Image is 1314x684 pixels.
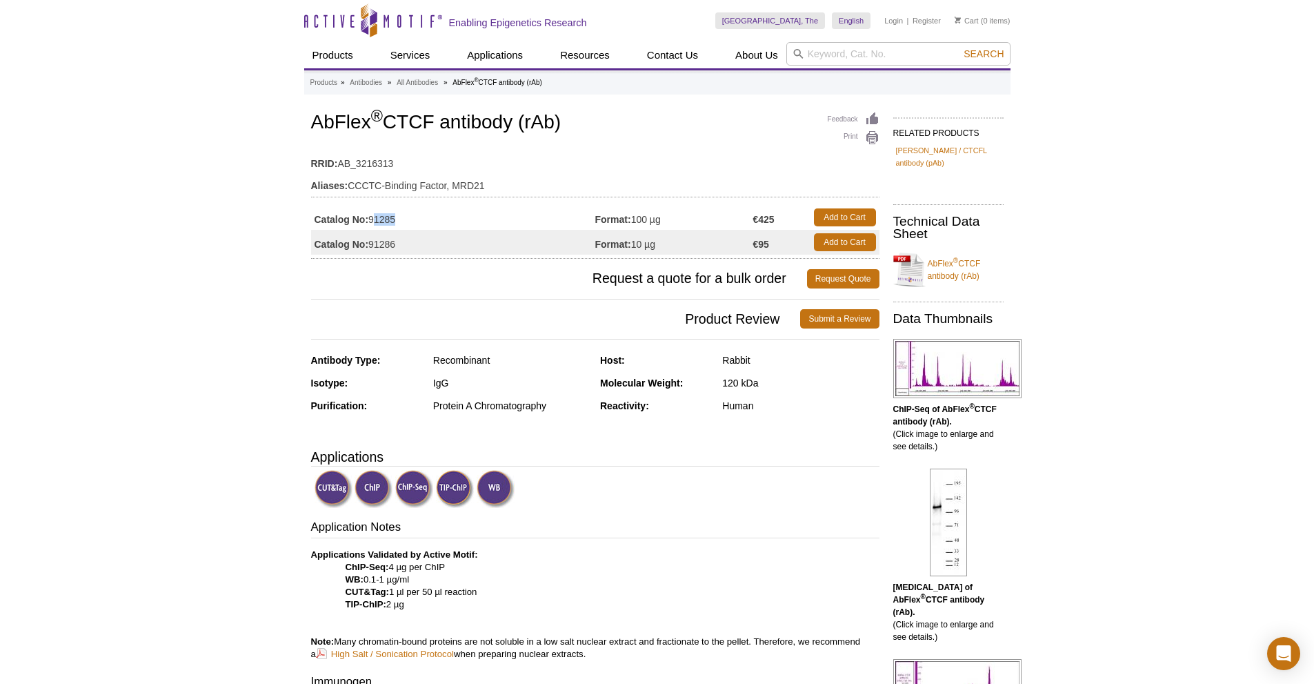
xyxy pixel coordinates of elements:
sup: ® [371,107,383,125]
strong: €95 [753,238,768,251]
a: Antibodies [350,77,382,89]
a: All Antibodies [397,77,438,89]
sup: ® [969,402,974,410]
strong: ChIP-Seq: [346,562,389,572]
button: Search [959,48,1008,60]
strong: Catalog No: [315,238,369,251]
strong: Host: [600,355,625,366]
b: Note: [311,636,335,647]
a: Resources [552,42,618,68]
div: 120 kDa [722,377,879,389]
a: Applications [459,42,531,68]
strong: Aliases: [311,179,348,192]
li: » [444,79,448,86]
img: AbFlex<sup>®</sup> CTCF antibody (rAb) tested by Western blot. [930,469,967,576]
td: 100 µg [595,205,753,230]
sup: ® [953,257,958,264]
li: AbFlex CTCF antibody (rAb) [452,79,542,86]
a: Login [884,16,903,26]
h2: Data Thumbnails [893,313,1004,325]
sup: ® [474,77,478,84]
div: Rabbit [722,354,879,367]
a: About Us [727,42,786,68]
a: Services [382,42,439,68]
li: | [907,12,909,29]
img: ChIP Validated [355,470,392,508]
strong: Purification: [311,400,368,411]
h3: Applications [311,447,879,467]
td: 10 µg [595,230,753,255]
strong: Isotype: [311,378,348,389]
p: (Click image to enlarge and see details.) [893,403,1004,453]
li: » [341,79,345,86]
div: Protein A Chromatography [433,400,590,412]
p: (Click image to enlarge and see details.) [893,581,1004,643]
img: CUT&Tag Validated [315,470,352,508]
a: Print [828,130,879,146]
h2: Technical Data Sheet [893,215,1004,240]
a: Cart [955,16,979,26]
a: High Salt / Sonication Protocol [316,647,454,661]
strong: Molecular Weight: [600,378,683,389]
a: [GEOGRAPHIC_DATA], The [715,12,825,29]
img: TIP-ChIP Validated [436,470,474,508]
span: Search [964,48,1004,59]
img: ChIP-Seq Validated [395,470,433,508]
strong: Format: [595,213,631,226]
div: Human [722,400,879,412]
a: Contact Us [639,42,706,68]
h2: RELATED PRODUCTS [893,117,1004,142]
strong: CUT&Tag: [346,587,389,597]
img: Western Blot Validated [477,470,515,508]
h3: Application Notes [311,519,879,538]
td: AB_3216313 [311,149,879,171]
a: Products [304,42,361,68]
p: 4 µg per ChIP 0.1-1 µg/ml 1 µl per 50 µl reaction 2 µg Many chromatin-bound proteins are not solu... [311,549,879,661]
sup: ® [921,593,926,600]
span: Product Review [311,309,801,329]
a: Products [310,77,337,89]
a: Register [913,16,941,26]
strong: WB: [346,574,364,585]
div: IgG [433,377,590,389]
strong: Antibody Type: [311,355,381,366]
input: Keyword, Cat. No. [786,42,1011,66]
strong: Catalog No: [315,213,369,226]
strong: RRID: [311,157,338,170]
strong: €425 [753,213,774,226]
div: Recombinant [433,354,590,367]
span: Request a quote for a bulk order [311,269,807,289]
img: AbFlex<sup>®</sup> CTCF antibody (rAb) tested by ChIP-Seq. [893,339,1022,398]
b: ChIP-Seq of AbFlex CTCF antibody (rAb). [893,404,997,427]
td: 91285 [311,205,595,230]
strong: Reactivity: [600,400,649,411]
a: AbFlex®CTCF antibody (rAb) [893,249,1004,291]
a: English [832,12,870,29]
a: Feedback [828,112,879,127]
b: Applications Validated by Active Motif: [311,549,478,560]
div: Open Intercom Messenger [1267,637,1300,670]
li: (0 items) [955,12,1011,29]
strong: Format: [595,238,631,251]
a: Submit a Review [800,309,879,329]
h2: Enabling Epigenetics Research [449,17,587,29]
a: Add to Cart [814,208,876,226]
a: Request Quote [807,269,879,289]
td: 91286 [311,230,595,255]
li: » [388,79,392,86]
strong: TIP-ChIP: [346,599,386,609]
td: CCCTC-Binding Factor, MRD21 [311,171,879,193]
img: Your Cart [955,17,961,23]
h1: AbFlex CTCF antibody (rAb) [311,112,879,135]
a: [PERSON_NAME] / CTCFL antibody (pAb) [896,144,1001,169]
a: Add to Cart [814,233,876,251]
b: [MEDICAL_DATA] of AbFlex CTCF antibody (rAb). [893,583,985,617]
